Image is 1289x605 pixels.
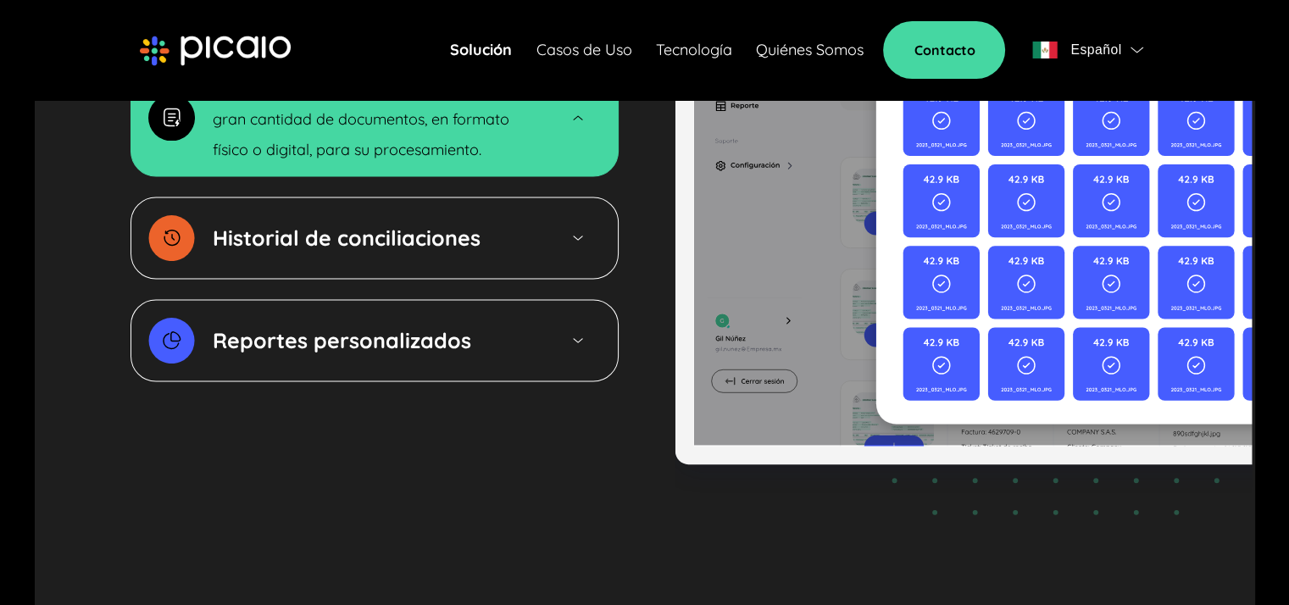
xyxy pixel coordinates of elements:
[536,38,631,62] a: Casos de Uso
[570,110,586,125] img: arrow-img
[655,38,731,62] a: Tecnología
[148,317,195,364] img: dynamiccard-img
[1032,42,1058,58] img: flag
[213,79,527,159] span: de forma sencilla y rápida una gran cantidad de documentos, en formato físico o digital, para su ...
[148,94,195,141] img: dynamiccard-img
[148,214,195,261] img: dynamiccard-img
[755,38,863,62] a: Quiénes Somos
[1025,33,1149,67] button: flagEspañolflag
[570,333,586,347] img: arrow-img
[1131,47,1143,53] img: flag
[140,36,291,66] img: picaio-logo
[213,327,471,353] strong: Reportes personalizados
[213,225,481,251] strong: Historial de conciliaciones
[1070,38,1121,62] span: Español
[883,21,1005,79] a: Contacto
[570,230,586,245] img: arrow-img
[450,38,512,62] a: Solución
